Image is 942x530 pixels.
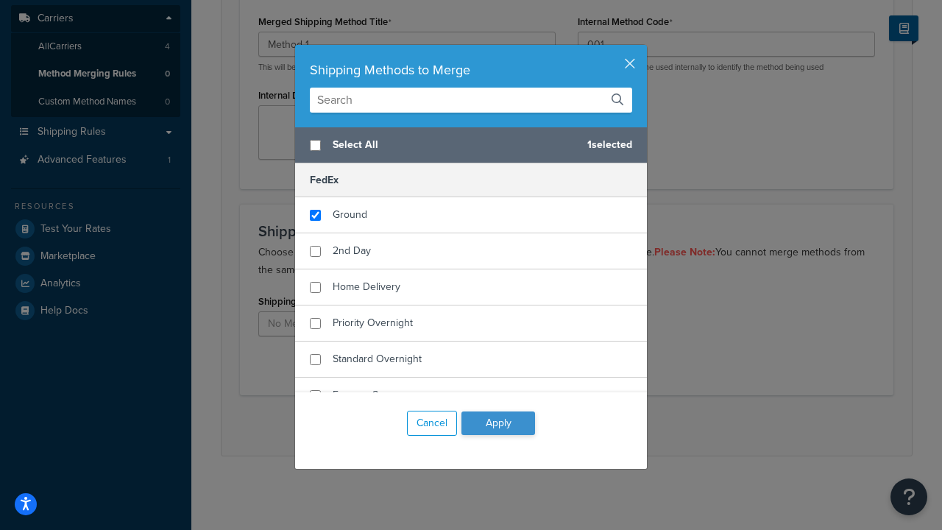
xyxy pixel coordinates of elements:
h5: FedEx [295,163,647,197]
button: Cancel [407,411,457,436]
input: Search [310,88,632,113]
span: Express Saver [333,387,398,403]
span: Select All [333,135,576,155]
span: Standard Overnight [333,351,422,367]
span: Ground [333,207,367,222]
div: 1 selected [295,127,647,163]
div: Shipping Methods to Merge [310,60,632,80]
span: Priority Overnight [333,315,413,331]
span: 2nd Day [333,243,371,258]
span: Home Delivery [333,279,400,294]
button: Apply [461,411,535,435]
